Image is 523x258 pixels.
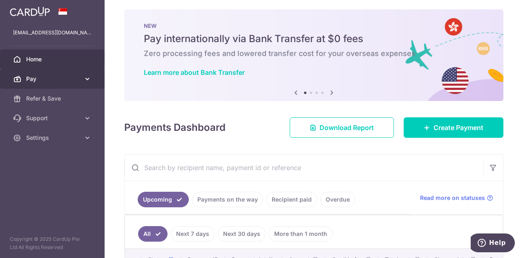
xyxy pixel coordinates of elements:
[320,123,374,132] span: Download Report
[218,226,266,242] a: Next 30 days
[144,32,484,45] h5: Pay internationally via Bank Transfer at $0 fees
[125,155,483,181] input: Search by recipient name, payment id or reference
[471,233,515,254] iframe: Opens a widget where you can find more information
[434,123,483,132] span: Create Payment
[26,94,80,103] span: Refer & Save
[26,114,80,122] span: Support
[269,226,333,242] a: More than 1 month
[420,194,485,202] span: Read more on statuses
[124,120,226,135] h4: Payments Dashboard
[13,29,92,37] p: [EMAIL_ADDRESS][DOMAIN_NAME]
[26,75,80,83] span: Pay
[266,192,317,207] a: Recipient paid
[10,7,50,16] img: CardUp
[171,226,215,242] a: Next 7 days
[320,192,355,207] a: Overdue
[290,117,394,138] a: Download Report
[192,192,263,207] a: Payments on the way
[144,49,484,58] h6: Zero processing fees and lowered transfer cost for your overseas expenses
[420,194,493,202] a: Read more on statuses
[26,55,80,63] span: Home
[26,134,80,142] span: Settings
[138,192,189,207] a: Upcoming
[124,9,503,101] img: Bank transfer banner
[138,226,168,242] a: All
[144,22,484,29] p: NEW
[144,68,245,76] a: Learn more about Bank Transfer
[404,117,503,138] a: Create Payment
